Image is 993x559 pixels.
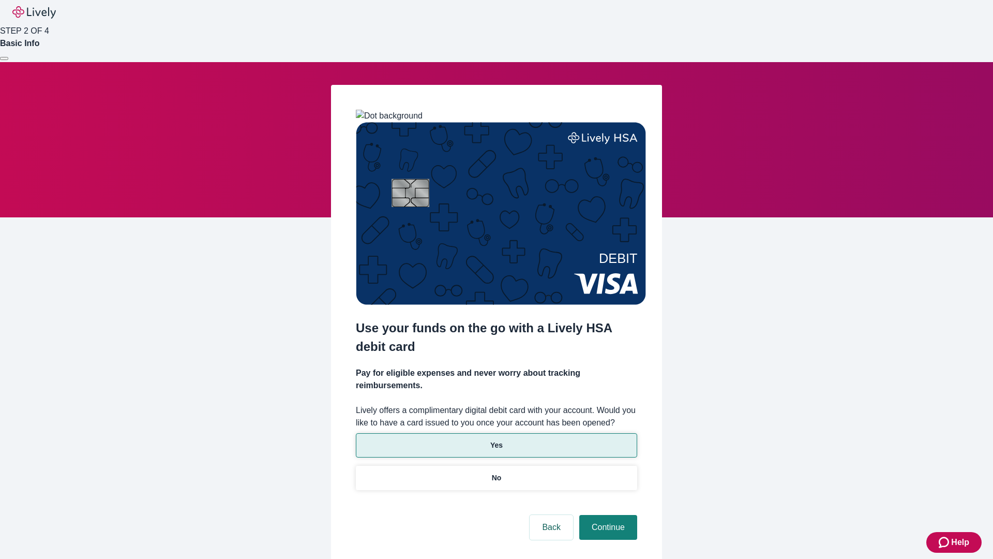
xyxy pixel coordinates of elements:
[356,110,423,122] img: Dot background
[356,433,637,458] button: Yes
[530,515,573,540] button: Back
[356,319,637,356] h2: Use your funds on the go with a Lively HSA debit card
[926,532,982,553] button: Zendesk support iconHelp
[939,536,951,549] svg: Zendesk support icon
[356,404,637,429] label: Lively offers a complimentary digital debit card with your account. Would you like to have a card...
[356,466,637,490] button: No
[356,367,637,392] h4: Pay for eligible expenses and never worry about tracking reimbursements.
[492,473,502,483] p: No
[579,515,637,540] button: Continue
[12,6,56,19] img: Lively
[490,440,503,451] p: Yes
[951,536,969,549] span: Help
[356,122,646,305] img: Debit card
